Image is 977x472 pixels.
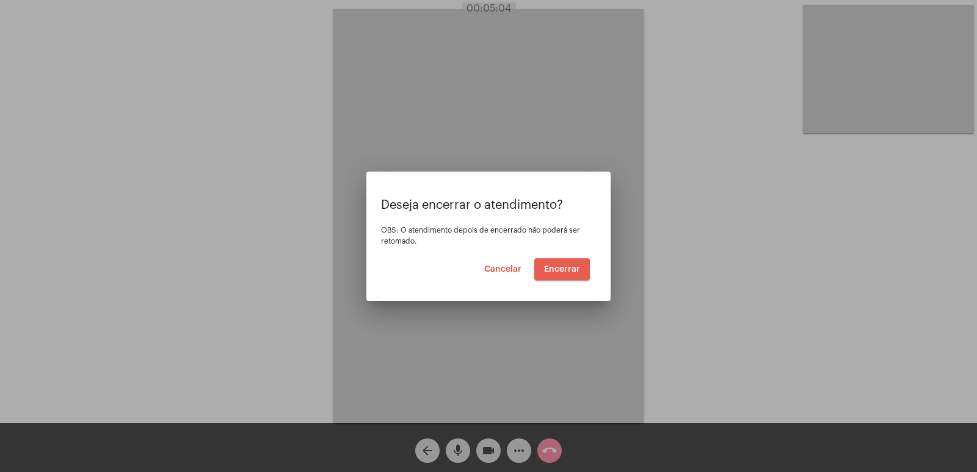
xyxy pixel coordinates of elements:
span: Cancelar [484,265,521,274]
button: Encerrar [534,258,590,280]
p: Deseja encerrar o atendimento? [381,198,596,212]
span: OBS: O atendimento depois de encerrado não poderá ser retomado. [381,227,580,245]
button: Cancelar [474,258,531,280]
span: Encerrar [544,265,580,274]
